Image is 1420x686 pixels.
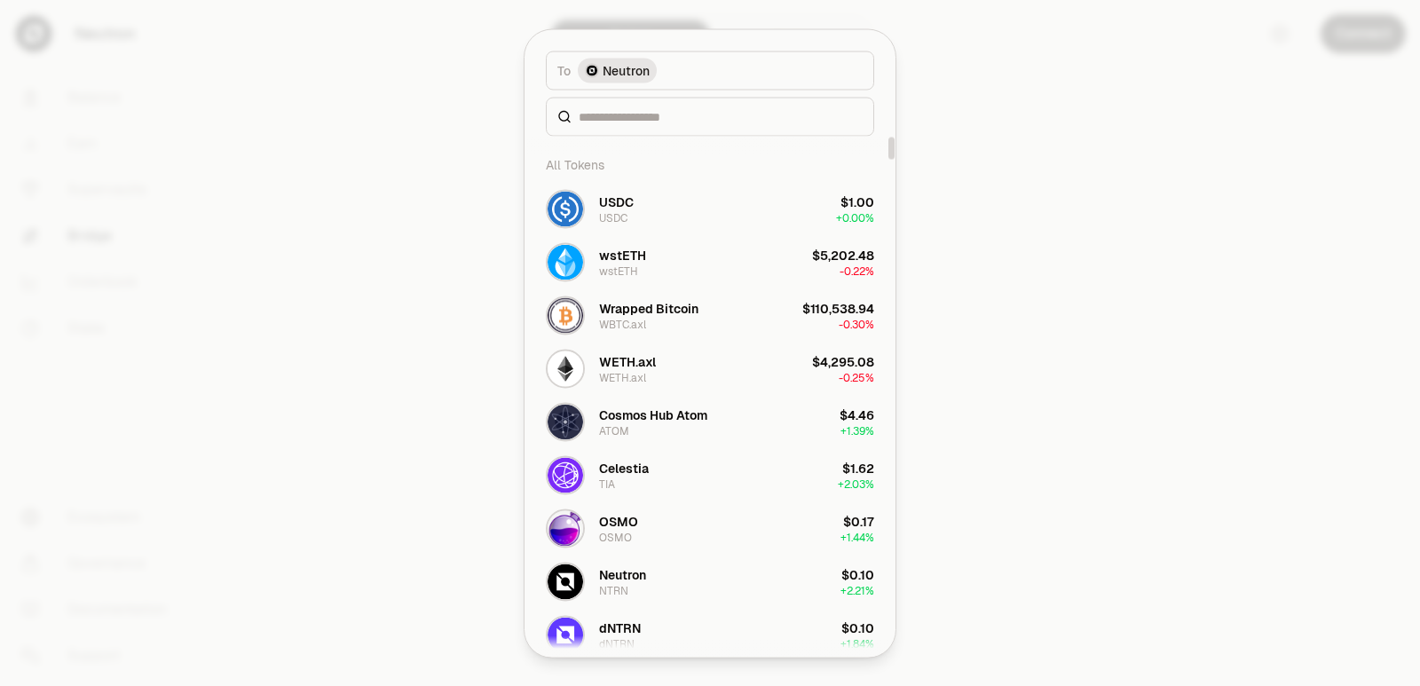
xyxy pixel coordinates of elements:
[840,193,874,210] div: $1.00
[841,565,874,583] div: $0.10
[548,564,583,599] img: NTRN Logo
[535,146,885,182] div: All Tokens
[839,317,874,331] span: -0.30%
[840,264,874,278] span: -0.22%
[839,370,874,384] span: -0.25%
[599,370,646,384] div: WETH.axl
[841,619,874,636] div: $0.10
[599,583,628,597] div: NTRN
[548,297,583,333] img: WBTC.axl Logo
[535,501,885,555] button: OSMO LogoOSMOOSMO$0.17+1.44%
[599,512,638,530] div: OSMO
[840,583,874,597] span: + 2.21%
[548,510,583,546] img: OSMO Logo
[599,406,707,423] div: Cosmos Hub Atom
[840,406,874,423] div: $4.46
[535,342,885,395] button: WETH.axl LogoWETH.axlWETH.axl$4,295.08-0.25%
[557,61,571,79] span: To
[599,264,638,278] div: wstETH
[535,288,885,342] button: WBTC.axl LogoWrapped BitcoinWBTC.axl$110,538.94-0.30%
[599,352,656,370] div: WETH.axl
[802,299,874,317] div: $110,538.94
[599,193,634,210] div: USDC
[599,317,646,331] div: WBTC.axl
[812,246,874,264] div: $5,202.48
[603,61,650,79] span: Neutron
[840,423,874,438] span: + 1.39%
[535,395,885,448] button: ATOM LogoCosmos Hub AtomATOM$4.46+1.39%
[548,244,583,280] img: wstETH Logo
[535,608,885,661] button: dNTRN LogodNTRNdNTRN$0.10+1.84%
[599,299,698,317] div: Wrapped Bitcoin
[548,457,583,493] img: TIA Logo
[548,351,583,386] img: WETH.axl Logo
[840,530,874,544] span: + 1.44%
[535,555,885,608] button: NTRN LogoNeutronNTRN$0.10+2.21%
[546,51,874,90] button: ToNeutron LogoNeutron
[535,182,885,235] button: USDC LogoUSDCUSDC$1.00+0.00%
[599,423,629,438] div: ATOM
[599,565,646,583] div: Neutron
[599,459,649,477] div: Celestia
[599,636,635,651] div: dNTRN
[599,246,646,264] div: wstETH
[599,477,615,491] div: TIA
[548,404,583,439] img: ATOM Logo
[587,65,597,75] img: Neutron Logo
[548,191,583,226] img: USDC Logo
[599,530,632,544] div: OSMO
[843,512,874,530] div: $0.17
[548,617,583,652] img: dNTRN Logo
[840,636,874,651] span: + 1.84%
[842,459,874,477] div: $1.62
[812,352,874,370] div: $4,295.08
[535,235,885,288] button: wstETH LogowstETHwstETH$5,202.48-0.22%
[599,210,627,225] div: USDC
[599,619,641,636] div: dNTRN
[836,210,874,225] span: + 0.00%
[535,448,885,501] button: TIA LogoCelestiaTIA$1.62+2.03%
[838,477,874,491] span: + 2.03%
